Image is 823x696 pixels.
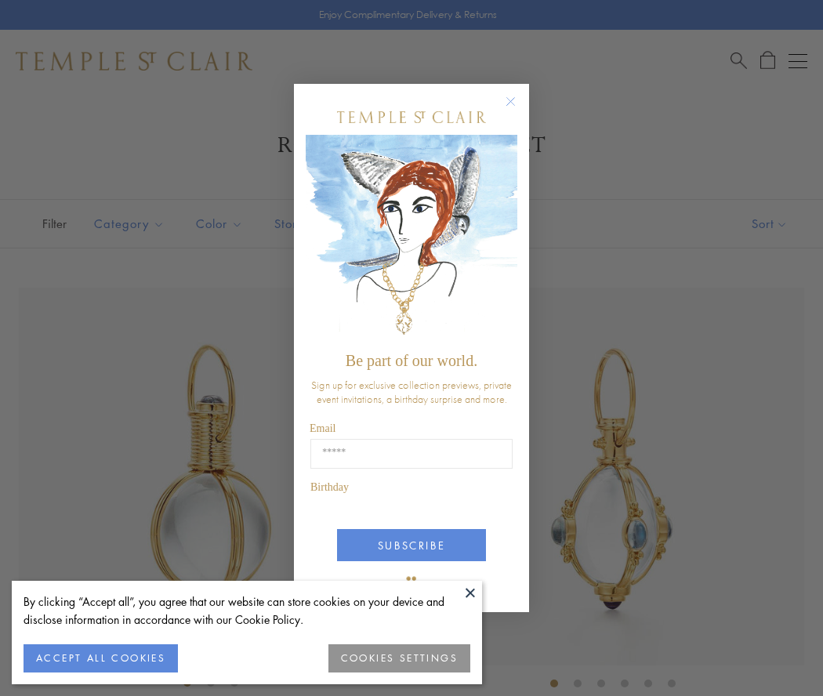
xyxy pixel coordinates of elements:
span: Birthday [310,481,349,493]
button: COOKIES SETTINGS [328,644,470,672]
span: Be part of our world. [346,352,477,369]
div: By clicking “Accept all”, you agree that our website can store cookies on your device and disclos... [24,593,470,629]
img: c4a9eb12-d91a-4d4a-8ee0-386386f4f338.jpeg [306,135,517,344]
span: Sign up for exclusive collection previews, private event invitations, a birthday surprise and more. [311,378,512,406]
button: SUBSCRIBE [337,529,486,561]
input: Email [310,439,513,469]
button: ACCEPT ALL COOKIES [24,644,178,672]
img: Temple St. Clair [337,111,486,123]
span: Email [310,422,335,434]
button: Close dialog [509,100,528,119]
img: TSC [396,565,427,596]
